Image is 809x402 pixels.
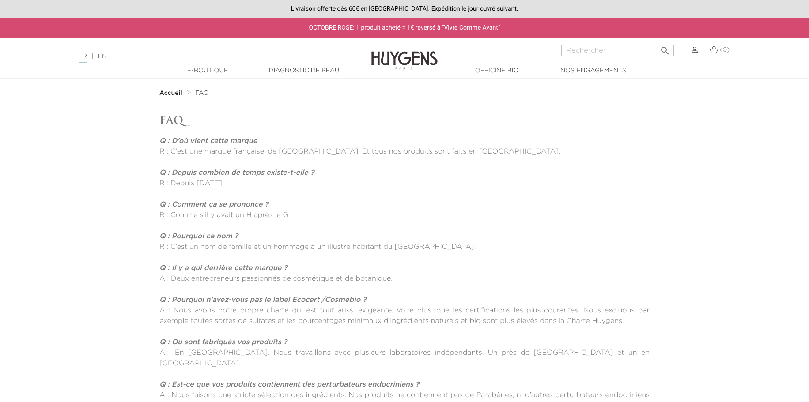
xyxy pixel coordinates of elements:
strong: Q : Pourquoi ce nom ? [159,233,238,240]
strong: Q : Il y a qui derrière cette marque ? [159,265,287,272]
strong: Q : Est-ce que vos produits contiennent des perturbateurs endocriniens ? [159,381,419,388]
p: A : Nous avons notre propre charte qui est tout aussi exigeante, voire plus, que les certificatio... [159,305,650,327]
a: Diagnostic de peau [260,66,348,75]
a: Officine Bio [453,66,541,75]
span: FAQ [159,114,183,127]
strong: Accueil [159,90,182,96]
a: EN [98,53,107,60]
em: Q : D’où vient cette marque [159,138,257,145]
p: A : En [GEOGRAPHIC_DATA]. Nous travaillons avec plusieurs laboratoires indépendants. Un près de [... [159,348,650,369]
input: Rechercher [561,45,674,56]
strong: Q : Comment ça se prononce ? [159,201,268,208]
strong: Q : Ou sont fabriqués vos produits ? [159,339,287,346]
img: Huygens [371,37,438,71]
a: FR [79,53,87,63]
a: E-Boutique [163,66,252,75]
i:  [660,43,670,53]
strong: Q : Pourquoi n’avez-vous pas le label Ecocert /Cosmebio ? [159,297,367,304]
span: (0) [720,47,730,53]
strong: Q : Depuis combien de temps existe-t-elle ? [159,169,314,177]
p: A : Deux entrepreneurs passionnés de cosmétique et de botanique. [159,274,650,284]
p: R : C’est une marque française, de [GEOGRAPHIC_DATA]. Et tous nos produits sont faits en [GEOGRAP... [159,147,650,157]
button:  [657,42,673,54]
span: FAQ [195,90,208,96]
p: R : Comme s’il y avait un H après le G. [159,210,650,221]
div: | [74,51,331,62]
p: R : C’est un nom de famille et un hommage à un illustre habitant du [GEOGRAPHIC_DATA]. [159,242,650,252]
p: R : Depuis [DATE]. [159,178,650,189]
a: Nos engagements [549,66,637,75]
a: FAQ [195,90,208,97]
a: Accueil [159,90,184,97]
